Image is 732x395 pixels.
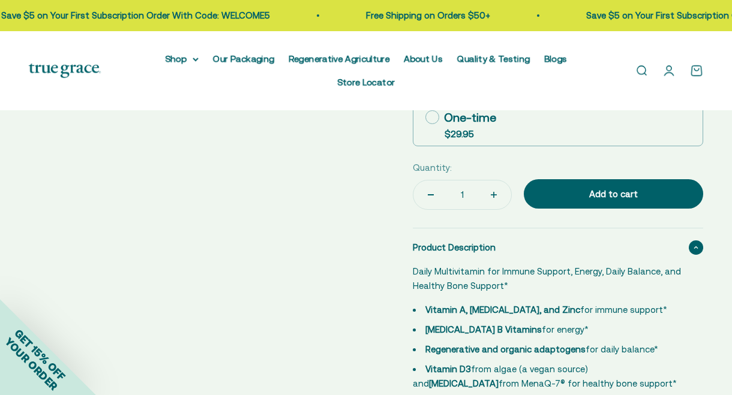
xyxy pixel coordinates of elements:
a: Blogs [544,53,567,64]
a: About Us [404,53,443,64]
li: for energy* [413,322,689,337]
button: Add to cart [524,179,703,209]
li: for immune support* [413,303,689,317]
button: Decrease quantity [413,180,448,209]
strong: Vitamin D3 [425,364,471,374]
strong: Regenerative and organic adaptogens [425,344,586,354]
summary: Shop [165,52,199,66]
p: Daily Multivitamin for Immune Support, Energy, Daily Balance, and Healthy Bone Support* [413,264,689,293]
li: for daily balance* [413,342,689,357]
a: Regenerative Agriculture [289,53,389,64]
strong: Vitamin A, [MEDICAL_DATA], and Zinc [425,304,580,315]
span: GET 15% OFF [12,327,68,382]
li: from algae (a vegan source) and from MenaQ-7® for healthy bone support* [413,362,689,391]
button: Increase quantity [476,180,511,209]
summary: Product Description [413,228,703,267]
a: Our Packaging [213,53,274,64]
a: Store Locator [337,77,395,88]
span: YOUR ORDER [2,335,60,393]
strong: [MEDICAL_DATA] B Vitamins [425,324,542,334]
label: Quantity: [413,161,452,175]
a: Quality & Testing [457,53,530,64]
a: Free Shipping on Orders $50+ [352,10,476,20]
div: Add to cart [548,187,679,201]
span: Product Description [413,240,496,255]
strong: [MEDICAL_DATA] [429,378,499,388]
